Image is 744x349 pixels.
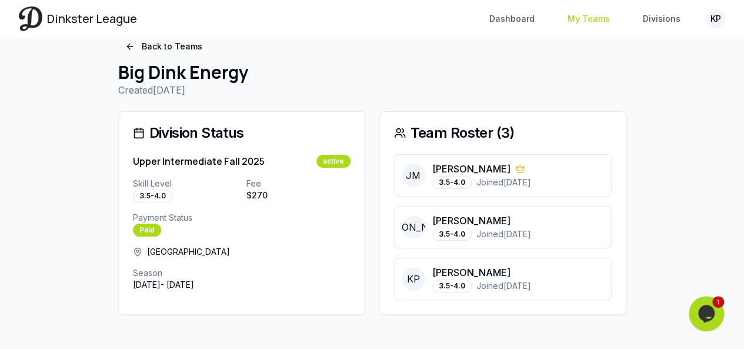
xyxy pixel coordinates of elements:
div: Team Roster ( 3 ) [394,126,612,140]
span: Joined [DATE] [476,177,531,188]
span: Dinkster League [47,11,137,27]
span: [PERSON_NAME] [402,215,425,239]
p: Created [DATE] [118,83,626,97]
p: Skill Level [133,178,237,190]
img: Dinkster [19,6,42,31]
p: [PERSON_NAME] [432,162,511,176]
a: Divisions [636,8,688,29]
a: Back to Teams [118,36,209,57]
div: Division Status [133,126,351,140]
button: KP [706,9,725,28]
span: KP [402,267,425,291]
p: Payment Status [133,212,351,224]
h3: Upper Intermediate Fall 2025 [133,154,265,168]
div: active [316,155,351,168]
div: 3.5-4.0 [133,190,172,202]
p: [PERSON_NAME] [432,214,511,228]
a: Dashboard [482,8,542,29]
a: Dinkster League [19,6,137,31]
div: Paid [133,224,161,237]
span: Joined [DATE] [476,228,531,240]
h1: Big Dink Energy [118,62,626,83]
p: [DATE] - [DATE] [133,279,351,291]
div: 3.5-4.0 [432,228,472,241]
div: 3.5-4.0 [432,280,472,293]
span: [GEOGRAPHIC_DATA] [147,246,230,258]
span: JM [402,164,425,187]
div: 3.5-4.0 [432,176,472,189]
p: [PERSON_NAME] [432,265,511,280]
p: Fee [246,178,351,190]
p: $ 270 [246,190,351,201]
a: My Teams [560,8,617,29]
iframe: chat widget [689,296,726,331]
span: Joined [DATE] [476,280,531,292]
p: Season [133,267,351,279]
